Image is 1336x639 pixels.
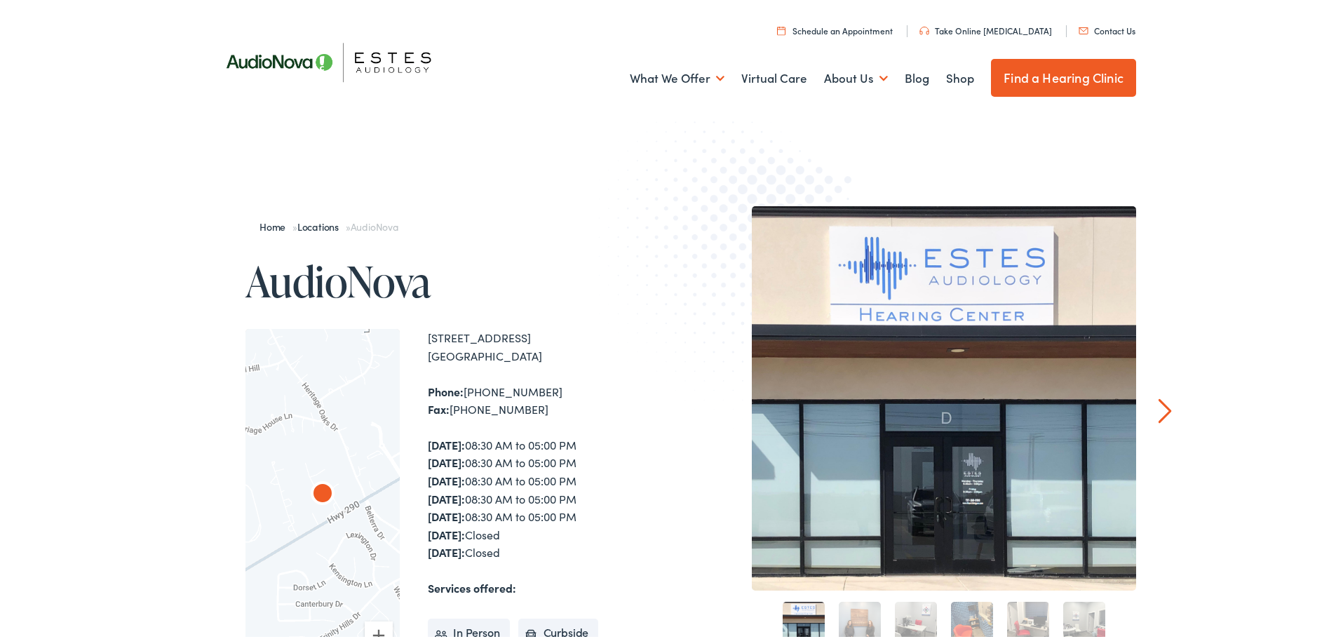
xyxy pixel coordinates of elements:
span: AudioNova [351,217,398,231]
div: [PHONE_NUMBER] [PHONE_NUMBER] [428,380,673,416]
img: utility icon [919,24,929,32]
a: What We Offer [630,50,724,102]
h1: AudioNova [245,255,673,302]
strong: [DATE]: [428,434,465,450]
strong: [DATE]: [428,542,465,557]
a: Take Online [MEDICAL_DATA] [919,22,1052,34]
a: Contact Us [1079,22,1135,34]
strong: [DATE]: [428,524,465,539]
strong: [DATE]: [428,506,465,521]
a: Schedule an Appointment [777,22,893,34]
a: Locations [297,217,346,231]
strong: [DATE]: [428,470,465,485]
strong: Fax: [428,398,450,414]
div: [STREET_ADDRESS] [GEOGRAPHIC_DATA] [428,326,673,362]
a: About Us [824,50,888,102]
a: Blog [905,50,929,102]
a: Virtual Care [741,50,807,102]
strong: Phone: [428,381,464,396]
a: Find a Hearing Clinic [991,56,1136,94]
a: Shop [946,50,974,102]
a: Next [1159,396,1172,421]
img: utility icon [1079,25,1088,32]
img: utility icon [777,23,785,32]
div: AudioNova [300,470,345,515]
strong: [DATE]: [428,452,465,467]
span: » » [259,217,398,231]
div: 08:30 AM to 05:00 PM 08:30 AM to 05:00 PM 08:30 AM to 05:00 PM 08:30 AM to 05:00 PM 08:30 AM to 0... [428,433,673,559]
a: Home [259,217,292,231]
strong: [DATE]: [428,488,465,504]
strong: Services offered: [428,577,516,593]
